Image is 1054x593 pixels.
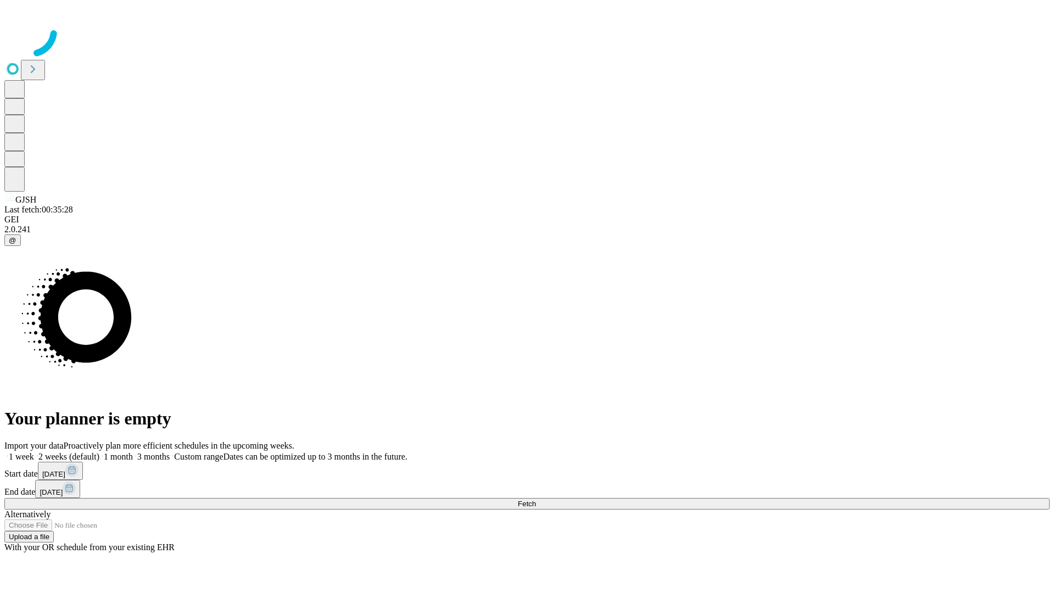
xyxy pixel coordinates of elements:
[4,215,1050,225] div: GEI
[64,441,294,450] span: Proactively plan more efficient schedules in the upcoming weeks.
[104,452,133,461] span: 1 month
[38,452,99,461] span: 2 weeks (default)
[174,452,223,461] span: Custom range
[4,462,1050,480] div: Start date
[4,441,64,450] span: Import your data
[223,452,407,461] span: Dates can be optimized up to 3 months in the future.
[518,500,536,508] span: Fetch
[38,462,83,480] button: [DATE]
[15,195,36,204] span: GJSH
[4,510,51,519] span: Alternatively
[35,480,80,498] button: [DATE]
[4,205,73,214] span: Last fetch: 00:35:28
[4,409,1050,429] h1: Your planner is empty
[4,480,1050,498] div: End date
[4,498,1050,510] button: Fetch
[4,225,1050,234] div: 2.0.241
[4,542,175,552] span: With your OR schedule from your existing EHR
[9,236,16,244] span: @
[42,470,65,478] span: [DATE]
[137,452,170,461] span: 3 months
[4,531,54,542] button: Upload a file
[4,234,21,246] button: @
[9,452,34,461] span: 1 week
[40,488,63,496] span: [DATE]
